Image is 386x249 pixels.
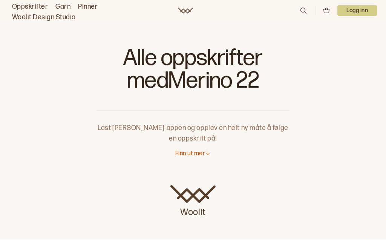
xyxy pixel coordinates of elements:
p: Logg inn [337,5,377,16]
p: Finn ut mer [175,150,205,158]
a: Garn [55,2,70,12]
h1: Alle oppskrifter med Merino 22 [96,45,289,98]
p: Last [PERSON_NAME]-appen og opplev en helt ny måte å følge en oppskrift på! [96,111,289,144]
button: User dropdown [337,5,377,16]
a: Woolit [170,185,216,218]
a: Woolit [178,8,193,14]
a: Oppskrifter [12,2,48,12]
a: Pinner [78,2,98,12]
button: Finn ut mer [175,150,211,158]
p: Woolit [170,203,216,218]
img: Woolit [170,185,216,203]
a: Woolit Design Studio [12,12,76,23]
